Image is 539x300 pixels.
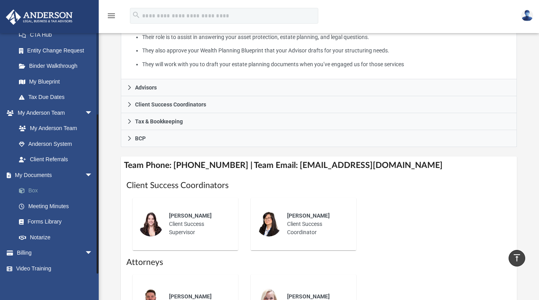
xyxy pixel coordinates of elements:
[135,136,146,141] span: BCP
[11,89,105,105] a: Tax Due Dates
[107,11,116,20] i: menu
[4,9,75,25] img: Anderson Advisors Platinum Portal
[126,257,512,268] h1: Attorneys
[135,85,157,90] span: Advisors
[256,211,282,237] img: thumbnail
[142,32,511,42] li: Their role is to assist in answering your asset protection, estate planning, and legal questions.
[11,27,105,43] a: CTA Hub
[11,229,105,245] a: Notarize
[132,11,141,19] i: search
[135,102,206,107] span: Client Success Coordinators
[521,10,533,21] img: User Pic
[11,198,105,214] a: Meeting Minutes
[169,212,212,219] span: [PERSON_NAME]
[11,43,105,58] a: Entity Change Request
[6,245,105,261] a: Billingarrow_drop_down
[121,130,517,147] a: BCP
[6,167,105,183] a: My Documentsarrow_drop_down
[287,293,330,300] span: [PERSON_NAME]
[512,253,522,263] i: vertical_align_top
[11,58,105,74] a: Binder Walkthrough
[11,136,101,152] a: Anderson System
[135,119,183,124] span: Tax & Bookkeeping
[11,74,101,89] a: My Blueprint
[287,212,330,219] span: [PERSON_NAME]
[6,105,101,121] a: My Anderson Teamarrow_drop_down
[509,250,525,266] a: vertical_align_top
[11,152,101,168] a: Client Referrals
[169,293,212,300] span: [PERSON_NAME]
[127,5,511,69] p: What My Attorneys & Paralegals Do:
[142,60,511,69] li: They will work with you to draft your estate planning documents when you’ve engaged us for those ...
[121,113,517,130] a: Tax & Bookkeeping
[85,245,101,261] span: arrow_drop_down
[85,105,101,121] span: arrow_drop_down
[121,96,517,113] a: Client Success Coordinators
[6,261,101,276] a: Video Training
[142,46,511,56] li: They also approve your Wealth Planning Blueprint that your Advisor drafts for your structuring ne...
[85,167,101,183] span: arrow_drop_down
[138,211,163,237] img: thumbnail
[11,121,97,136] a: My Anderson Team
[121,157,517,174] h4: Team Phone: [PHONE_NUMBER] | Team Email: [EMAIL_ADDRESS][DOMAIN_NAME]
[11,214,101,230] a: Forms Library
[11,183,105,199] a: Box
[163,206,233,242] div: Client Success Supervisor
[107,15,116,20] a: menu
[282,206,351,242] div: Client Success Coordinator
[121,79,517,96] a: Advisors
[126,180,512,191] h1: Client Success Coordinators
